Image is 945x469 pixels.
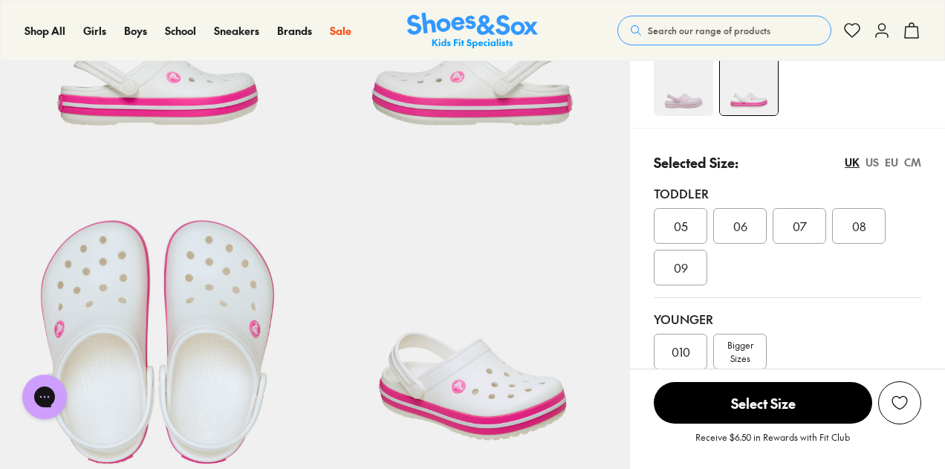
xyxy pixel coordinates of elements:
[866,155,879,170] div: US
[733,217,747,235] span: 06
[654,56,713,116] img: 4-553279_1
[124,23,147,39] a: Boys
[672,343,690,360] span: 010
[124,23,147,38] span: Boys
[83,23,106,39] a: Girls
[25,23,65,39] a: Shop All
[83,23,106,38] span: Girls
[852,217,866,235] span: 08
[330,23,351,38] span: Sale
[674,217,688,235] span: 05
[885,155,898,170] div: EU
[277,23,312,38] span: Brands
[277,23,312,39] a: Brands
[25,23,65,38] span: Shop All
[845,155,860,170] div: UK
[720,57,778,115] img: 4-557312_1
[654,382,872,424] span: Select Size
[407,13,538,49] a: Shoes & Sox
[878,381,921,424] button: Add to Wishlist
[330,23,351,39] a: Sale
[654,310,921,328] div: Younger
[617,16,831,45] button: Search our range of products
[654,184,921,202] div: Toddler
[793,217,807,235] span: 07
[654,381,872,424] button: Select Size
[695,430,850,457] p: Receive $6.50 in Rewards with Fit Club
[904,155,921,170] div: CM
[15,369,74,424] iframe: Gorgias live chat messenger
[674,259,688,276] span: 09
[165,23,196,39] a: School
[407,13,538,49] img: SNS_Logo_Responsive.svg
[214,23,259,39] a: Sneakers
[165,23,196,38] span: School
[727,338,753,365] span: Bigger Sizes
[648,24,770,37] span: Search our range of products
[654,152,738,172] p: Selected Size:
[214,23,259,38] span: Sneakers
